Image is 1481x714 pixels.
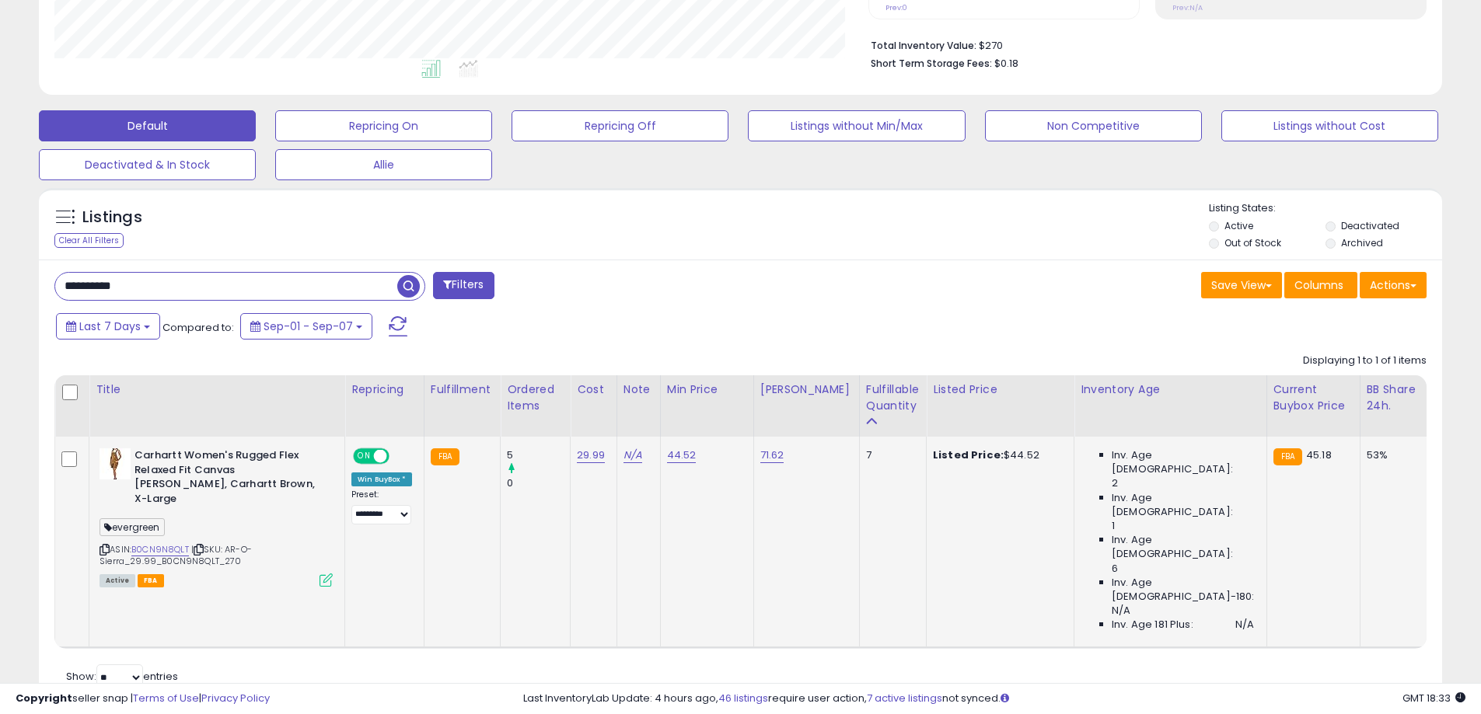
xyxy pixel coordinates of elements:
small: Prev: N/A [1172,3,1203,12]
span: OFF [387,450,412,463]
span: Compared to: [162,320,234,335]
small: FBA [431,448,459,465]
span: 2 [1112,476,1118,490]
div: Ordered Items [507,381,564,414]
span: Inv. Age [DEMOGRAPHIC_DATA]: [1112,533,1254,561]
a: 44.52 [667,448,697,463]
div: Fulfillment [431,381,494,398]
h5: Listings [82,207,142,228]
b: Short Term Storage Fees: [871,57,992,70]
small: Prev: 0 [885,3,907,12]
button: Allie [275,149,492,180]
div: 0 [507,476,570,490]
button: Non Competitive [985,110,1202,141]
label: Archived [1341,236,1383,249]
button: Deactivated & In Stock [39,149,256,180]
button: Actions [1360,272,1427,298]
span: Inv. Age [DEMOGRAPHIC_DATA]-180: [1112,576,1254,604]
button: Last 7 Days [56,313,160,340]
label: Active [1224,219,1253,232]
div: $44.52 [933,448,1062,462]
div: Preset: [351,489,412,524]
button: Filters [433,272,494,299]
button: Repricing Off [512,110,728,141]
span: N/A [1235,618,1254,632]
div: 53% [1367,448,1418,462]
span: Inv. Age [DEMOGRAPHIC_DATA]: [1112,491,1254,519]
small: FBA [1273,448,1302,465]
div: ASIN: [100,448,333,585]
a: 71.62 [760,448,784,463]
a: B0CN9N8QLT [131,543,189,556]
span: Inv. Age 181 Plus: [1112,618,1193,632]
span: Inv. Age [DEMOGRAPHIC_DATA]: [1112,448,1254,476]
a: 29.99 [577,448,605,463]
span: $0.18 [994,56,1018,71]
div: 7 [866,448,914,462]
a: Privacy Policy [201,691,270,705]
div: seller snap | | [16,691,270,706]
span: Last 7 Days [79,319,141,334]
label: Out of Stock [1224,236,1281,249]
button: Repricing On [275,110,492,141]
div: Note [623,381,654,398]
button: Listings without Min/Max [748,110,965,141]
button: Columns [1284,272,1357,298]
div: Last InventoryLab Update: 4 hours ago, require user action, not synced. [523,691,1465,706]
span: 45.18 [1306,448,1332,462]
div: Repricing [351,381,417,398]
a: 7 active listings [867,691,942,705]
div: Inventory Age [1081,381,1259,398]
span: Sep-01 - Sep-07 [264,319,353,334]
span: All listings currently available for purchase on Amazon [100,574,135,587]
b: Listed Price: [933,448,1004,462]
button: Listings without Cost [1221,110,1438,141]
a: N/A [623,448,642,463]
div: Cost [577,381,610,398]
img: 31EkcSZRxlL._SL40_.jpg [100,448,131,479]
span: evergreen [100,518,165,536]
div: Displaying 1 to 1 of 1 items [1303,354,1427,368]
span: 1 [1112,519,1115,533]
b: Carhartt Women's Rugged Flex Relaxed Fit Canvas [PERSON_NAME], Carhartt Brown, X-Large [134,448,323,510]
div: 5 [507,448,570,462]
div: Current Buybox Price [1273,381,1354,414]
div: Min Price [667,381,747,398]
strong: Copyright [16,691,72,705]
li: $270 [871,35,1415,54]
span: FBA [138,574,164,587]
label: Deactivated [1341,219,1399,232]
button: Sep-01 - Sep-07 [240,313,372,340]
span: 2025-09-16 18:33 GMT [1402,691,1465,705]
div: Win BuyBox * [351,472,412,486]
button: Default [39,110,256,141]
button: Save View [1201,272,1282,298]
b: Total Inventory Value: [871,39,976,52]
div: Clear All Filters [54,233,124,248]
a: 46 listings [718,691,768,705]
p: Listing States: [1209,201,1442,216]
span: | SKU: AR-O-Sierra_29.99_B0CN9N8QLT_270 [100,543,252,566]
div: [PERSON_NAME] [760,381,853,398]
span: ON [355,450,374,463]
div: Listed Price [933,381,1067,398]
span: N/A [1112,604,1130,618]
div: BB Share 24h. [1367,381,1423,414]
div: Fulfillable Quantity [866,381,920,414]
div: Title [96,381,338,398]
a: Terms of Use [133,691,199,705]
span: Columns [1294,277,1343,293]
span: Show: entries [66,669,178,684]
span: 6 [1112,562,1118,576]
